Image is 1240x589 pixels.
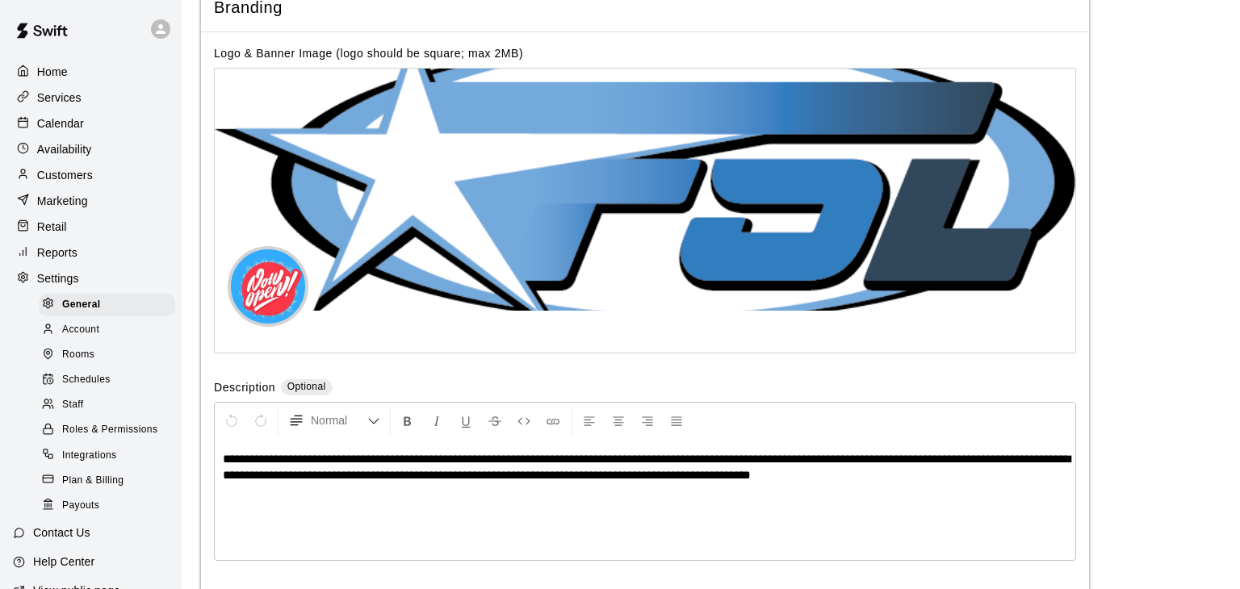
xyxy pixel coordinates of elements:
[605,406,632,435] button: Center Align
[62,372,111,388] span: Schedules
[62,473,124,489] span: Plan & Billing
[13,60,169,84] a: Home
[39,468,182,493] a: Plan & Billing
[13,266,169,290] a: Settings
[39,443,182,468] a: Integrations
[39,470,175,492] div: Plan & Billing
[423,406,450,435] button: Format Italics
[39,319,175,341] div: Account
[13,111,169,136] a: Calendar
[62,498,99,514] span: Payouts
[663,406,690,435] button: Justify Align
[13,86,169,110] a: Services
[218,406,245,435] button: Undo
[37,270,79,286] p: Settings
[311,412,367,428] span: Normal
[62,322,99,338] span: Account
[510,406,538,435] button: Insert Code
[39,493,182,518] a: Payouts
[39,343,182,368] a: Rooms
[37,115,84,132] p: Calendar
[37,64,68,80] p: Home
[452,406,480,435] button: Format Underline
[33,553,94,570] p: Help Center
[37,141,92,157] p: Availability
[39,294,175,316] div: General
[39,419,175,441] div: Roles & Permissions
[37,244,77,261] p: Reports
[62,397,83,413] span: Staff
[214,47,523,60] label: Logo & Banner Image (logo should be square; max 2MB)
[394,406,421,435] button: Format Bold
[13,137,169,161] a: Availability
[39,368,182,393] a: Schedules
[39,393,182,418] a: Staff
[62,448,117,464] span: Integrations
[13,215,169,239] a: Retail
[37,167,93,183] p: Customers
[13,240,169,265] a: Reports
[481,406,509,435] button: Format Strikethrough
[576,406,603,435] button: Left Align
[62,297,101,313] span: General
[539,406,567,435] button: Insert Link
[62,347,94,363] span: Rooms
[39,317,182,342] a: Account
[634,406,661,435] button: Right Align
[39,394,175,416] div: Staff
[282,406,387,435] button: Formatting Options
[37,193,88,209] p: Marketing
[62,422,157,438] span: Roles & Permissions
[247,406,274,435] button: Redo
[287,381,326,392] span: Optional
[37,219,67,235] p: Retail
[39,495,175,517] div: Payouts
[39,369,175,391] div: Schedules
[13,163,169,187] a: Customers
[33,524,90,541] p: Contact Us
[13,189,169,213] a: Marketing
[39,344,175,366] div: Rooms
[39,292,182,317] a: General
[39,418,182,443] a: Roles & Permissions
[37,90,82,106] p: Services
[214,379,275,398] label: Description
[39,445,175,467] div: Integrations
